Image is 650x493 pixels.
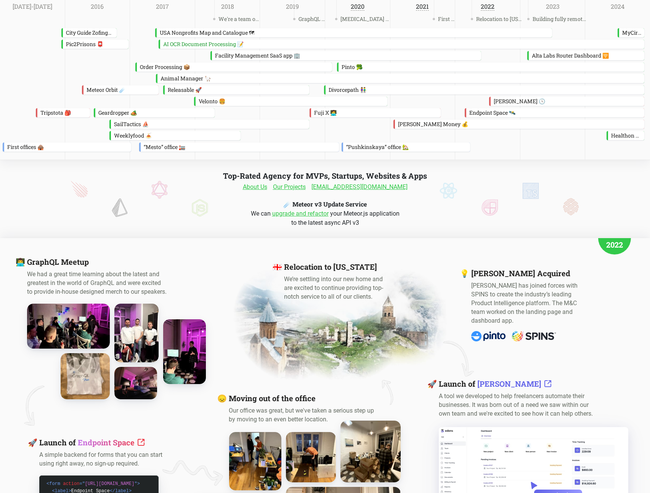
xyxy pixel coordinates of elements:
[286,3,299,11] a: 2019
[83,85,159,94] div: Meteor Orbit ☄️
[37,108,90,117] div: Tripstota 🎒
[160,40,644,49] div: AI OCR Document Processing 📝
[27,257,204,267] h3: GraphQL Meetup
[111,131,241,140] div: Weeklyfood 🍝
[471,331,557,341] img: Pinto Acquired
[212,51,481,60] div: Facility Management SaaS app 🏢
[460,268,469,278] span: 💡
[91,3,104,11] a: 2016
[114,367,157,399] img: GraphQL meetup
[79,481,82,487] span: =
[437,329,481,385] img: arrow down
[229,393,421,403] h3: Moving out of the office
[85,481,135,487] a: [URL][DOMAIN_NAME]
[477,379,552,389] a: [PERSON_NAME]
[159,40,644,49] a: AI OCR Document Processing 📝
[284,275,389,301] p: We’re settling into our new home and are excited to continue providing top-notch service to all o...
[71,181,88,198] img: Meteor JS
[78,437,135,447] span: Endpoint Space
[18,381,50,429] img: arrow down
[466,108,645,117] div: Endpoint Space 🛰️
[141,142,339,152] div: “Mesto” office 🏣
[297,14,327,24] span: GraphQL conf
[471,281,583,325] p: [PERSON_NAME] has joined forces with SPINS to create the industry’s leading Product Intelligence ...
[531,14,589,24] span: Building fully remote team
[471,268,583,278] h3: [PERSON_NAME] Acquired
[137,62,332,72] div: Order Processing 📦
[339,14,392,24] span: [MEDICAL_DATA] was detected
[368,372,408,413] img: arrow top
[481,199,498,216] img: Jamstack
[286,432,336,482] img: Out office
[340,421,401,482] img: Packing bags
[619,28,644,37] div: MyCircadian 🌞
[522,182,539,199] img: TypeScript
[351,3,364,11] a: 2020
[165,85,309,94] div: Releasable 🚀
[114,304,159,362] img: Meetup team
[223,171,427,181] h1: Top-Rated Agency for MVPs, Startups, Websites & Apps
[163,319,206,384] img: GraphQL meetup
[243,182,267,192] a: About Us
[416,3,429,11] a: 2021
[157,28,552,37] div: USA Nonprofits Map and Catalogue 🗺
[95,108,215,117] div: Geardropper 🏕️
[61,353,110,399] img: GraphQL meetup
[339,62,645,72] div: Pinto 🥦
[27,304,110,349] img: GraphQL meetup
[229,406,381,424] p: Our office was great, but we've taken a serious step up by moving to an even better location.
[217,209,434,227] div: We can your Meteor.js application to the latest async API v3
[598,222,631,255] div: 2022
[217,393,227,403] span: 😞
[156,3,169,11] a: 2017
[273,262,282,272] span: 🇬🇪
[196,97,387,106] div: Velonto 🍔
[440,182,457,198] img: React JS
[481,3,494,11] a: 2022
[4,142,131,152] div: First offices 🛖
[343,142,470,152] div: “Pushkinskaya” office 🏡
[273,182,306,192] a: Our Projects
[437,14,457,24] span: First designer
[47,481,49,487] span: <
[427,379,437,389] span: 🚀
[221,3,234,11] a: 2018
[217,14,261,24] span: We're a team of 10
[563,198,579,215] img: Redwood
[151,181,168,199] img: Graph QL
[311,108,441,117] div: Fuji X 🧑‍💻
[63,28,116,37] div: City Guide Zofingen 🏬
[491,97,645,106] div: [PERSON_NAME] 🕓
[134,481,137,487] span: "
[283,199,367,209] h4: ☄️ Meteor v3 Update Service
[16,257,25,267] span: 👨‍💻
[13,3,52,11] a: [DATE]-[DATE]
[28,437,37,447] span: 🚀
[229,432,281,490] img: Out office
[272,210,329,217] a: upgrade and refactor
[608,131,644,140] div: Healthon 🏥
[439,392,600,418] p: A tool we developed to help freelancers automate their businesses. It was born out of a need we s...
[111,120,309,129] div: SailTactics ⛵️
[63,481,79,487] span: action
[157,74,644,83] div: Animal Manager 🦙
[27,270,179,296] p: We had a great time learning about the latest and greatest in the world of GraphQL and were excit...
[82,481,85,487] span: "
[47,481,60,487] span: form
[311,182,408,192] a: [EMAIL_ADDRESS][DOMAIN_NAME]
[529,51,645,60] div: Alta Labs Router Dashboard 🛜
[191,199,208,217] img: JavaScript
[78,437,146,447] a: Endpoint Space
[326,85,644,94] div: Divorcepath 👫
[611,3,624,11] a: 2024
[137,481,140,487] span: >
[162,458,225,488] img: arrow right
[475,14,523,24] span: Relocation to [US_STATE]
[284,262,389,272] h3: Relocation to [US_STATE]
[39,450,167,468] p: A simple backend for forms that you can start using right away, no sign-up required.
[112,198,128,217] img: Prisma
[546,3,560,11] a: 2023
[395,120,644,129] div: [PERSON_NAME] Money 💰
[63,40,128,49] div: Pic2Prisons 📮
[439,379,600,389] h3: Launch of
